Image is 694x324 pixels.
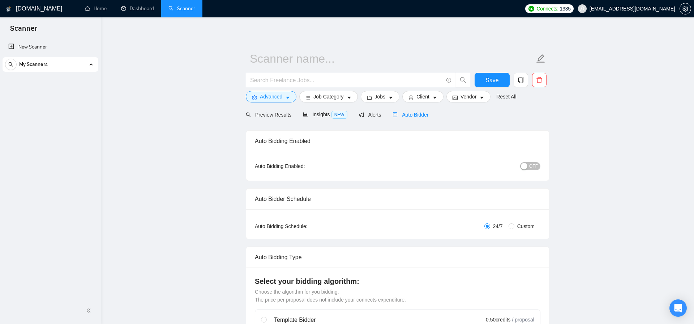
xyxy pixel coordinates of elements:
[680,6,691,12] a: setting
[86,307,93,314] span: double-left
[8,40,93,54] a: New Scanner
[255,276,540,286] h4: Select your bidding algorithm:
[361,91,400,102] button: folderJobscaret-down
[479,95,484,100] span: caret-down
[19,57,48,72] span: My Scanners
[460,93,476,101] span: Vendor
[532,73,547,87] button: delete
[255,289,406,303] span: Choose the algorithm for you bidding. The price per proposal does not include your connects expen...
[456,77,470,83] span: search
[305,95,310,100] span: bars
[285,95,290,100] span: caret-down
[532,77,546,83] span: delete
[359,112,364,117] span: notification
[432,95,437,100] span: caret-down
[496,93,516,101] a: Reset All
[446,91,490,102] button: idcardVendorcaret-down
[528,6,534,12] img: upwork-logo.png
[580,6,585,11] span: user
[299,91,357,102] button: barsJob Categorycaret-down
[536,5,558,13] span: Connects:
[456,73,470,87] button: search
[486,316,510,324] span: 0.50 credits
[303,111,347,117] span: Insights
[6,3,11,15] img: logo
[252,95,257,100] span: setting
[246,112,251,117] span: search
[255,247,540,268] div: Auto Bidding Type
[246,91,296,102] button: settingAdvancedcaret-down
[512,316,534,323] span: / proposal
[313,93,343,101] span: Job Category
[255,162,350,170] div: Auto Bidding Enabled:
[168,5,195,12] a: searchScanner
[514,73,528,87] button: copy
[375,93,386,101] span: Jobs
[408,95,414,100] span: user
[514,77,528,83] span: copy
[85,5,107,12] a: homeHome
[3,40,98,54] li: New Scanner
[669,299,687,317] div: Open Intercom Messenger
[514,222,537,230] span: Custom
[529,162,538,170] span: OFF
[255,189,540,209] div: Auto Bidder Schedule
[5,59,17,70] button: search
[250,76,443,85] input: Search Freelance Jobs...
[367,95,372,100] span: folder
[347,95,352,100] span: caret-down
[246,112,291,118] span: Preview Results
[446,78,451,83] span: info-circle
[260,93,282,101] span: Advanced
[359,112,381,118] span: Alerts
[4,23,43,38] span: Scanner
[402,91,444,102] button: userClientcaret-down
[475,73,510,87] button: Save
[5,62,16,67] span: search
[453,95,458,100] span: idcard
[331,111,347,119] span: NEW
[485,76,498,85] span: Save
[536,54,545,63] span: edit
[680,3,691,14] button: setting
[560,5,571,13] span: 1335
[490,222,506,230] span: 24/7
[3,57,98,75] li: My Scanners
[255,222,350,230] div: Auto Bidding Schedule:
[416,93,429,101] span: Client
[255,131,540,151] div: Auto Bidding Enabled
[121,5,154,12] a: dashboardDashboard
[250,50,535,68] input: Scanner name...
[303,112,308,117] span: area-chart
[393,112,428,118] span: Auto Bidder
[388,95,393,100] span: caret-down
[393,112,398,117] span: robot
